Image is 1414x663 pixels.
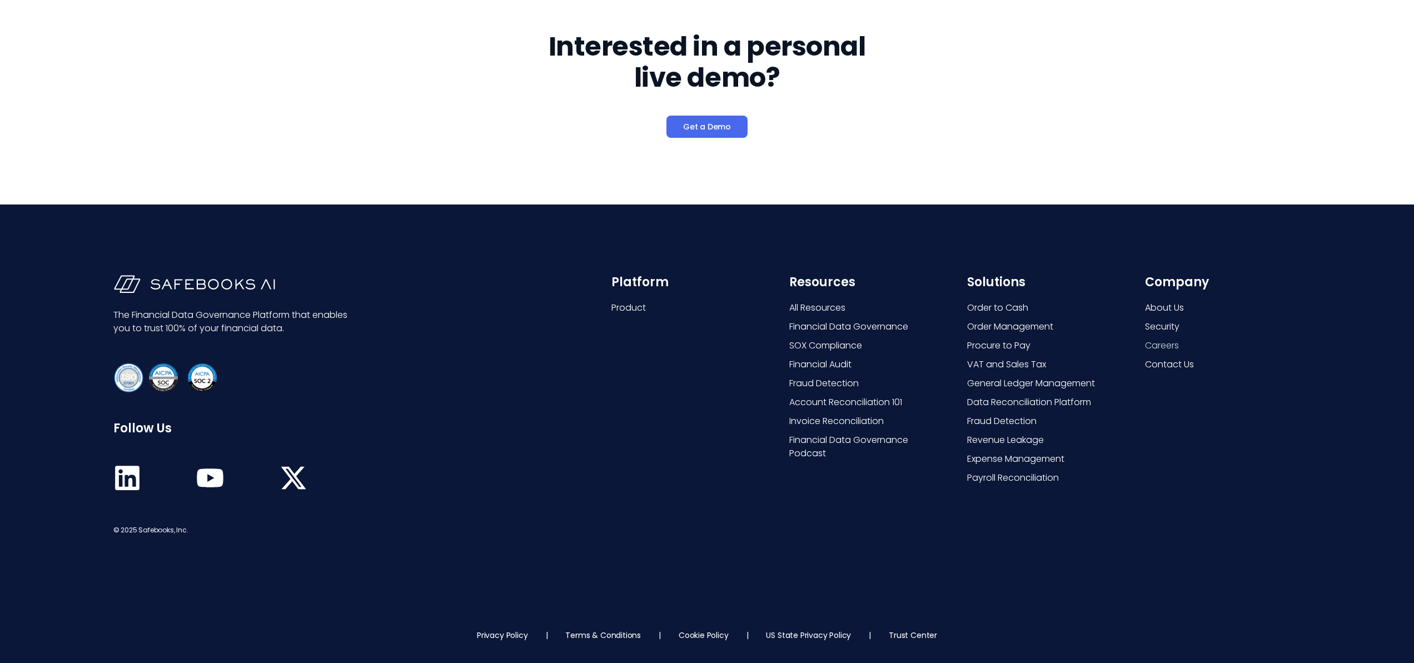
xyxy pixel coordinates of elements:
[967,339,1030,352] span: Procure to Pay
[967,320,1053,333] span: Order Management
[967,275,1123,290] h6: Solutions
[611,275,767,290] h6: Platform
[967,396,1123,409] a: Data Reconciliation Platform
[789,320,945,333] a: Financial Data Governance
[967,433,1044,447] span: Revenue Leakage
[1145,358,1301,371] a: Contact Us
[869,630,871,641] p: |
[659,630,661,641] p: |
[546,630,548,641] p: |
[789,275,945,290] h6: Resources
[789,415,884,428] span: Invoice Reconciliation
[1145,320,1301,333] a: Security
[789,415,945,428] a: Invoice Reconciliation
[477,630,527,641] a: Privacy Policy
[1145,301,1301,315] a: About Us
[789,339,945,352] a: SOX Compliance
[113,525,188,535] span: © 2025 Safebooks, Inc.
[789,377,859,390] span: Fraud Detection
[967,339,1123,352] a: Procure to Pay
[967,433,1123,447] a: Revenue Leakage
[967,471,1059,485] span: Payroll Reconciliation
[789,396,902,409] span: Account Reconciliation 101
[967,396,1091,409] span: Data Reconciliation Platform
[789,301,845,315] span: All Resources
[789,358,945,371] a: Financial Audit
[611,301,767,315] a: Product
[766,630,851,641] a: US State Privacy Policy
[789,433,945,460] a: Financial Data Governance Podcast
[967,377,1123,390] a: General Ledger Management
[967,377,1095,390] span: General Ledger Management
[524,31,890,93] h2: Interested in a personal live demo?
[1145,275,1301,290] h6: Company
[611,301,646,315] span: Product
[683,121,731,132] span: Get a Demo
[889,630,937,641] a: Trust Center
[746,630,749,641] p: |
[789,320,908,333] span: Financial Data Governance
[967,301,1123,315] a: Order to Cash
[679,630,729,641] a: Cookie Policy
[666,116,748,138] a: Get a Demo
[967,471,1123,485] a: Payroll Reconciliation
[113,421,352,436] h6: Follow Us
[967,358,1123,371] a: VAT and Sales Tax
[789,377,945,390] a: Fraud Detection
[1145,320,1179,333] span: Security
[967,301,1028,315] span: Order to Cash
[967,415,1123,428] a: Fraud Detection
[967,320,1123,333] a: Order Management
[967,452,1064,466] span: Expense Management
[1145,339,1301,352] a: Careers
[565,630,641,641] a: Terms & Conditions
[789,339,862,352] span: SOX Compliance
[1145,339,1179,352] span: Careers
[1145,301,1184,315] span: About Us
[967,452,1123,466] a: Expense Management
[1145,358,1194,371] span: Contact Us
[967,358,1046,371] span: VAT and Sales Tax
[789,301,945,315] a: All Resources
[789,396,945,409] a: Account Reconciliation 101
[967,415,1037,428] span: Fraud Detection
[113,308,352,335] p: The Financial Data Governance Platform that enables you to trust 100% of your financial data.
[789,358,852,371] span: Financial Audit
